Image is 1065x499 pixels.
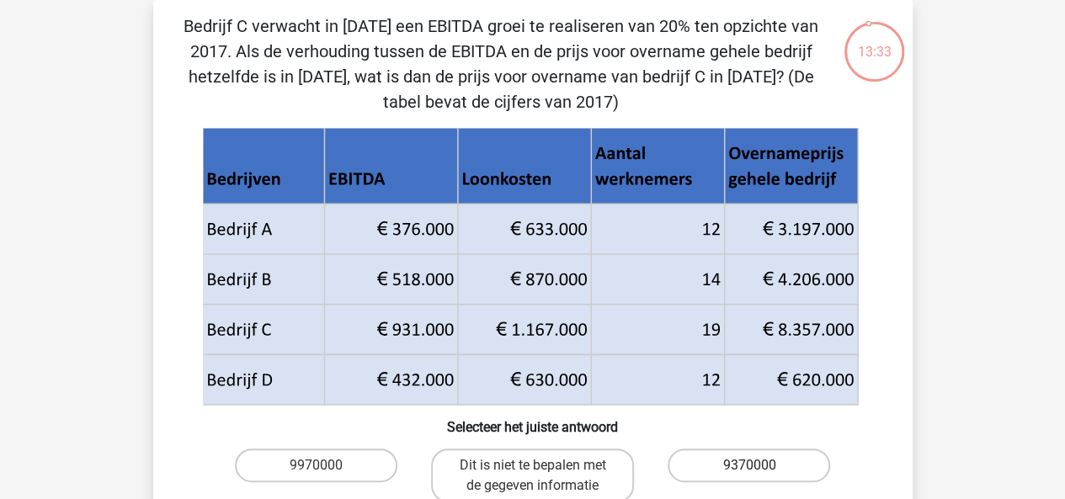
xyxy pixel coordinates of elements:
[180,13,823,114] p: Bedrijf C verwacht in [DATE] een EBITDA groei te realiseren van 20% ten opzichte van 2017. Als de...
[843,20,906,62] div: 13:33
[668,449,830,482] label: 9370000
[180,406,886,435] h6: Selecteer het juiste antwoord
[235,449,397,482] label: 9970000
